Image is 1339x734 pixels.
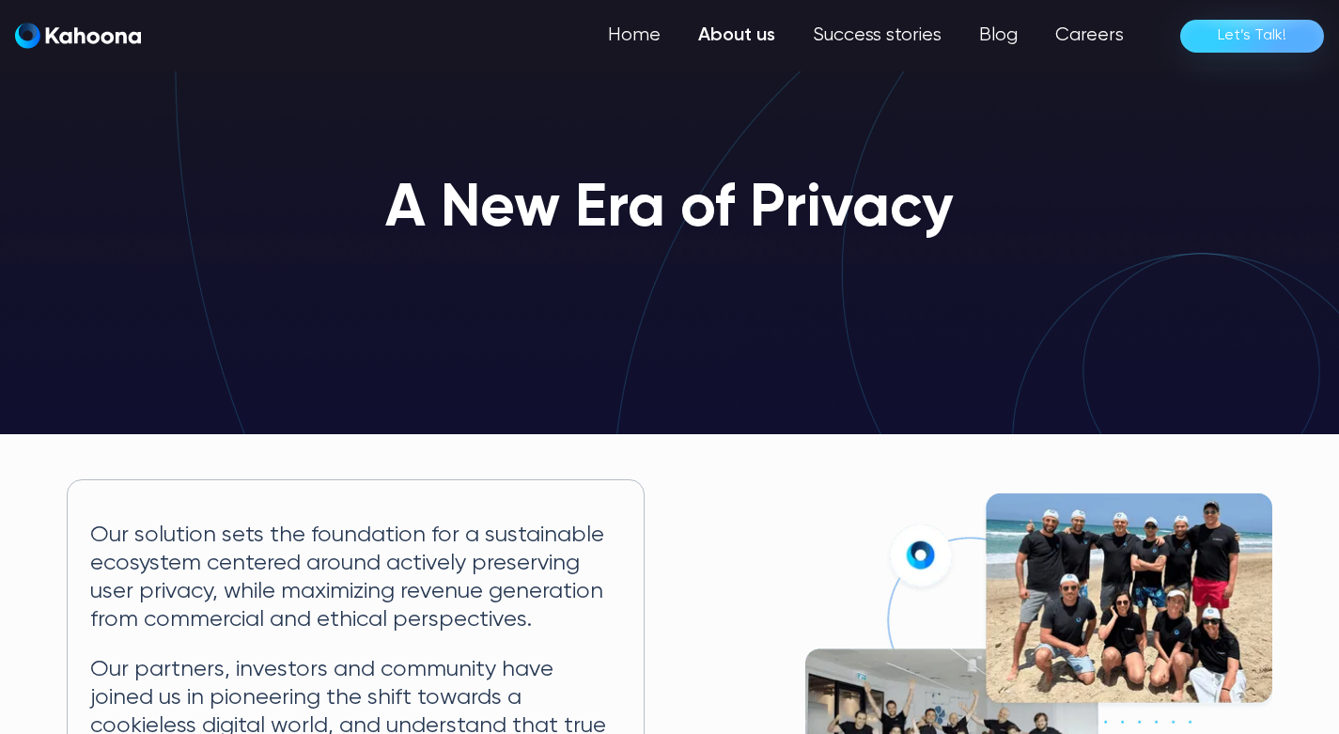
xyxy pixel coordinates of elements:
[90,522,621,633] p: Our solution sets the foundation for a sustainable ecosystem centered around actively preserving ...
[589,17,679,55] a: Home
[1036,17,1143,55] a: Careers
[679,17,794,55] a: About us
[1218,21,1286,51] div: Let’s Talk!
[960,17,1036,55] a: Blog
[385,177,954,242] h1: A New Era of Privacy
[15,23,141,49] img: Kahoona logo white
[15,23,141,50] a: home
[794,17,960,55] a: Success stories
[1180,20,1324,53] a: Let’s Talk!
